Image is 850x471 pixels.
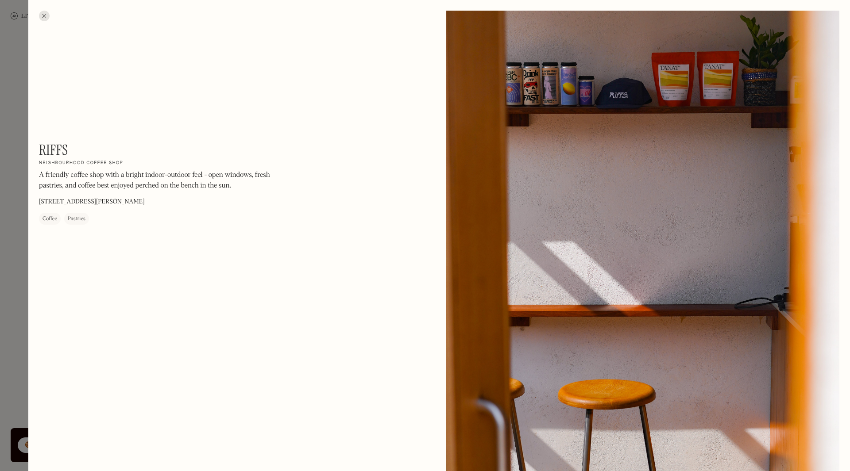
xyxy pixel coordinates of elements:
[39,197,145,207] p: [STREET_ADDRESS][PERSON_NAME]
[42,214,57,223] div: Coffee
[68,214,85,223] div: Pastries
[39,142,68,158] h1: Riffs
[39,170,278,191] p: A friendly coffee shop with a bright indoor-outdoor feel - open windows, fresh pastries, and coff...
[39,160,123,166] h2: Neighbourhood coffee shop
